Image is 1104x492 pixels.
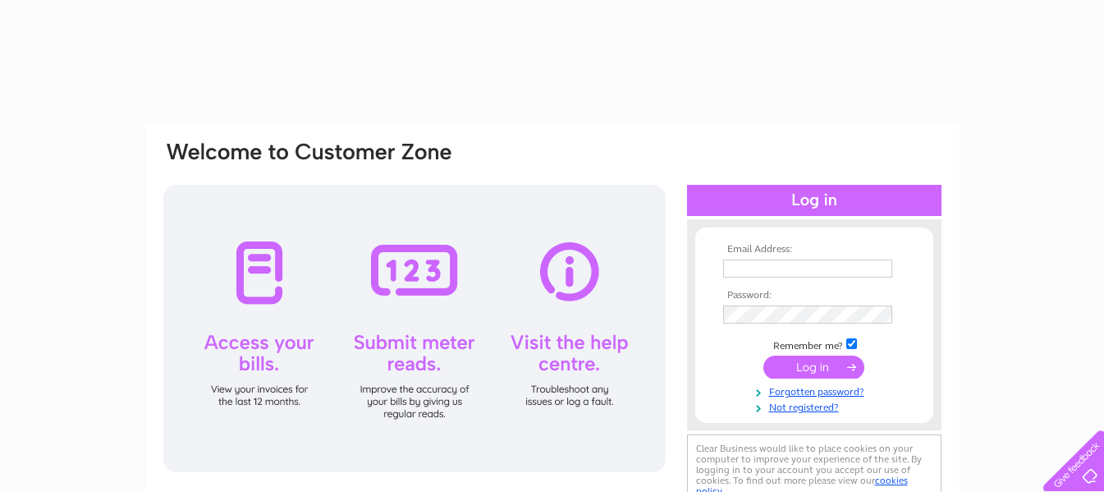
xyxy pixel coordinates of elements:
[719,290,909,301] th: Password:
[723,398,909,414] a: Not registered?
[723,383,909,398] a: Forgotten password?
[719,336,909,352] td: Remember me?
[719,244,909,255] th: Email Address:
[763,356,864,379] input: Submit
